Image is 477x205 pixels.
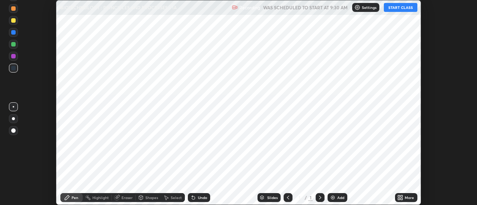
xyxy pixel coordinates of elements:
div: 1 [296,195,303,200]
div: Eraser [121,196,133,199]
div: 1 [308,194,313,201]
h5: WAS SCHEDULED TO START AT 9:30 AM [263,4,348,11]
img: class-settings-icons [354,4,360,10]
div: Add [337,196,344,199]
div: More [405,196,414,199]
p: Recording [239,5,260,10]
div: Slides [267,196,278,199]
div: Undo [198,196,207,199]
button: START CLASS [384,3,417,12]
div: Shapes [145,196,158,199]
img: recording.375f2c34.svg [232,4,238,10]
div: Highlight [92,196,109,199]
div: Select [171,196,182,199]
img: add-slide-button [330,195,336,201]
div: / [304,195,307,200]
p: BIOTECHNOLOGY : PRINCIPLES AND PROCESSES - 1A [60,4,177,10]
p: Settings [362,6,376,9]
div: Pen [72,196,78,199]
